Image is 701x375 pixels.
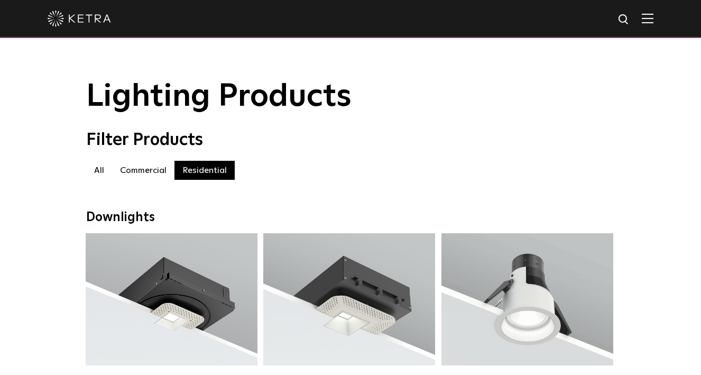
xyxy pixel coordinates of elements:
[86,161,112,180] label: All
[86,210,615,225] div: Downlights
[112,161,174,180] label: Commercial
[617,13,631,26] img: search icon
[174,161,235,180] label: Residential
[642,13,653,23] img: Hamburger%20Nav.svg
[86,130,615,150] div: Filter Products
[86,81,352,113] span: Lighting Products
[48,11,111,26] img: ketra-logo-2019-white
